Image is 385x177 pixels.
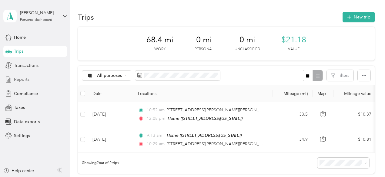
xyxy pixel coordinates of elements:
[239,35,255,45] span: 0 mi
[3,168,34,174] button: Help center
[88,127,133,152] td: [DATE]
[14,104,25,111] span: Taxes
[334,127,376,152] td: $10.81
[196,35,212,45] span: 0 mi
[14,48,23,54] span: Trips
[334,102,376,127] td: $10.37
[147,115,165,122] span: 12:05 pm
[88,85,133,102] th: Date
[147,141,164,147] span: 10:29 am
[343,12,375,22] button: New trip
[334,85,376,102] th: Mileage value
[14,133,30,139] span: Settings
[167,141,273,146] span: [STREET_ADDRESS][PERSON_NAME][PERSON_NAME]
[133,85,273,102] th: Locations
[273,127,313,152] td: 34.9
[235,47,260,52] p: Unclassified
[154,47,166,52] p: Work
[14,119,40,125] span: Data exports
[167,133,242,138] span: Home ([STREET_ADDRESS][US_STATE])
[273,102,313,127] td: 33.5
[14,62,38,69] span: Transactions
[14,76,29,83] span: Reports
[78,14,94,20] h1: Trips
[288,47,300,52] p: Value
[14,34,26,41] span: Home
[327,70,353,81] button: Filters
[147,107,164,113] span: 10:52 am
[146,35,173,45] span: 68.4 mi
[88,102,133,127] td: [DATE]
[281,35,306,45] span: $21.18
[273,85,313,102] th: Mileage (mi)
[351,143,385,177] iframe: Everlance-gr Chat Button Frame
[168,116,243,121] span: Home ([STREET_ADDRESS][US_STATE])
[14,90,38,97] span: Compliance
[147,132,164,139] span: 9:13 am
[195,47,213,52] p: Personal
[20,10,58,16] div: [PERSON_NAME]
[313,85,334,102] th: Map
[167,107,273,113] span: [STREET_ADDRESS][PERSON_NAME][PERSON_NAME]
[20,18,52,22] div: Personal dashboard
[78,160,119,166] span: Showing 2 out of 2 trips
[97,74,122,78] span: All purposes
